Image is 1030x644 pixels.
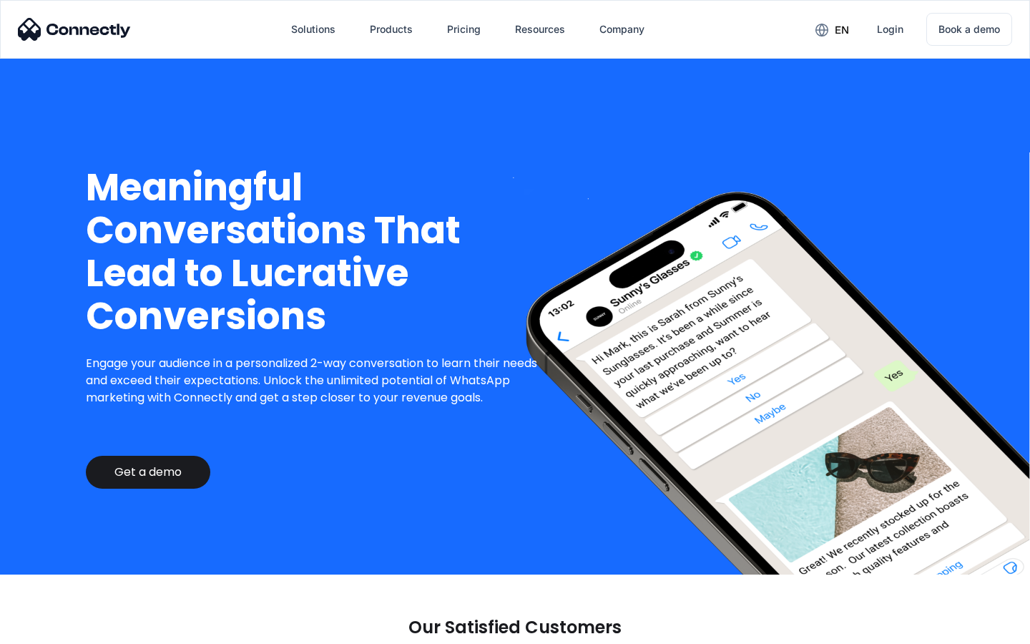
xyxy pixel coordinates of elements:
div: Login [877,19,903,39]
h1: Meaningful Conversations That Lead to Lucrative Conversions [86,166,549,338]
div: Get a demo [114,465,182,479]
a: Pricing [436,12,492,47]
a: Get a demo [86,456,210,489]
div: Products [370,19,413,39]
aside: Language selected: English [14,619,86,639]
p: Engage your audience in a personalized 2-way conversation to learn their needs and exceed their e... [86,355,549,406]
a: Book a demo [926,13,1012,46]
p: Our Satisfied Customers [408,618,622,638]
div: Pricing [447,19,481,39]
a: Login [865,12,915,47]
div: Resources [515,19,565,39]
div: Company [599,19,644,39]
div: en [835,20,849,40]
img: Connectly Logo [18,18,131,41]
ul: Language list [29,619,86,639]
div: Solutions [291,19,335,39]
